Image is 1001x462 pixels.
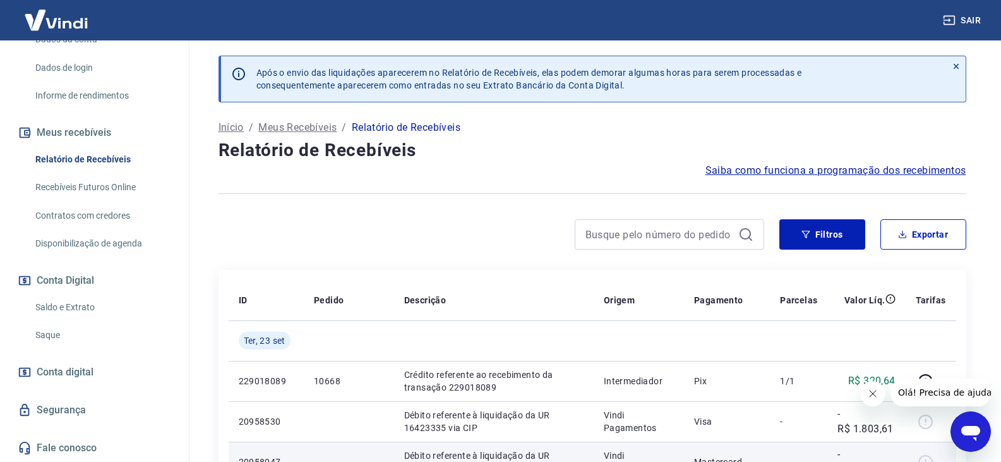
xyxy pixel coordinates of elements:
[352,120,460,135] p: Relatório de Recebíveis
[585,225,733,244] input: Busque pelo número do pedido
[848,374,896,389] p: R$ 320,64
[705,163,966,178] a: Saiba como funciona a programação dos recebimentos
[30,83,174,109] a: Informe de rendimentos
[249,120,253,135] p: /
[950,411,991,452] iframe: Botão para abrir a janela de mensagens
[604,409,674,434] p: Vindi Pagamentos
[30,295,174,320] a: Saldo e Extrato
[30,322,174,348] a: Saque
[15,434,174,462] a: Fale conosco
[30,174,174,200] a: Recebíveis Futuros Online
[30,147,174,173] a: Relatório de Recebíveis
[314,375,384,387] p: 10668
[30,231,174,257] a: Disponibilização de agenda
[404,409,584,434] p: Débito referente à liquidação da UR 16423335 via CIP
[890,379,991,406] iframe: Mensagem da empresa
[15,267,174,295] button: Conta Digital
[694,375,760,387] p: Pix
[404,294,447,307] p: Descrição
[837,406,895,437] p: -R$ 1.803,61
[342,120,346,135] p: /
[15,1,97,39] img: Vindi
[694,294,743,307] p: Pagamento
[15,396,174,424] a: Segurança
[239,294,248,307] p: ID
[916,294,946,307] p: Tarifas
[244,334,285,347] span: Ter, 23 set
[880,219,966,250] button: Exportar
[15,358,174,386] a: Conta digital
[604,375,674,387] p: Intermediador
[860,381,885,406] iframe: Fechar mensagem
[844,294,885,307] p: Valor Líq.
[780,294,817,307] p: Parcelas
[780,375,817,387] p: 1/1
[256,66,802,92] p: Após o envio das liquidações aparecerem no Relatório de Recebíveis, elas podem demorar algumas ho...
[219,138,966,163] h4: Relatório de Recebíveis
[314,294,344,307] p: Pedido
[258,120,337,135] a: Meus Recebíveis
[940,9,986,32] button: Sair
[30,203,174,229] a: Contratos com credores
[694,415,760,428] p: Visa
[239,375,294,387] p: 229018089
[780,415,817,428] p: -
[239,415,294,428] p: 20958530
[8,9,106,19] span: Olá! Precisa de ajuda?
[37,363,93,381] span: Conta digital
[604,294,635,307] p: Origem
[779,219,865,250] button: Filtros
[30,55,174,81] a: Dados de login
[15,119,174,147] button: Meus recebíveis
[219,120,244,135] a: Início
[404,368,584,394] p: Crédito referente ao recebimento da transação 229018089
